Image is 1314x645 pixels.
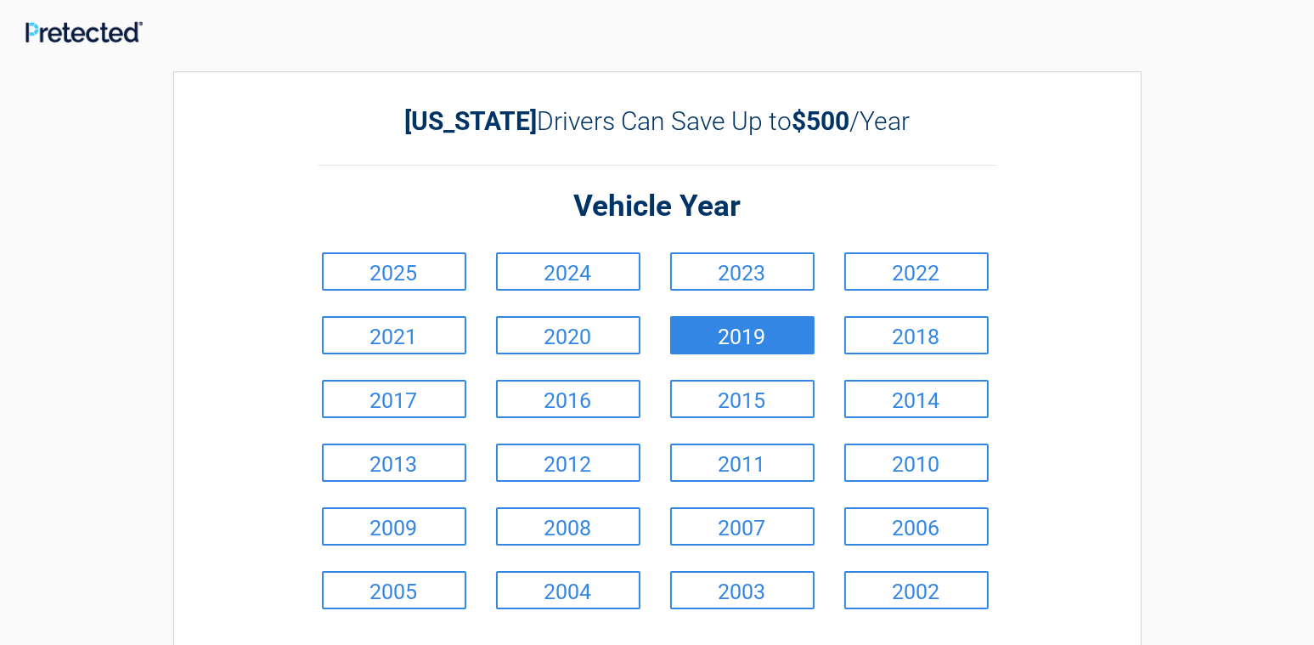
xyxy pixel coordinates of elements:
[496,316,640,354] a: 2020
[844,380,989,418] a: 2014
[322,444,466,482] a: 2013
[322,252,466,291] a: 2025
[322,380,466,418] a: 2017
[670,507,815,546] a: 2007
[844,252,989,291] a: 2022
[670,380,815,418] a: 2015
[496,380,640,418] a: 2016
[496,507,640,546] a: 2008
[844,316,989,354] a: 2018
[318,187,997,227] h2: Vehicle Year
[844,571,989,609] a: 2002
[670,316,815,354] a: 2019
[322,316,466,354] a: 2021
[404,106,537,136] b: [US_STATE]
[496,571,640,609] a: 2004
[496,252,640,291] a: 2024
[318,106,997,136] h2: Drivers Can Save Up to /Year
[670,252,815,291] a: 2023
[322,507,466,546] a: 2009
[670,444,815,482] a: 2011
[322,571,466,609] a: 2005
[792,106,849,136] b: $500
[25,21,143,42] img: Main Logo
[670,571,815,609] a: 2003
[844,507,989,546] a: 2006
[496,444,640,482] a: 2012
[844,444,989,482] a: 2010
